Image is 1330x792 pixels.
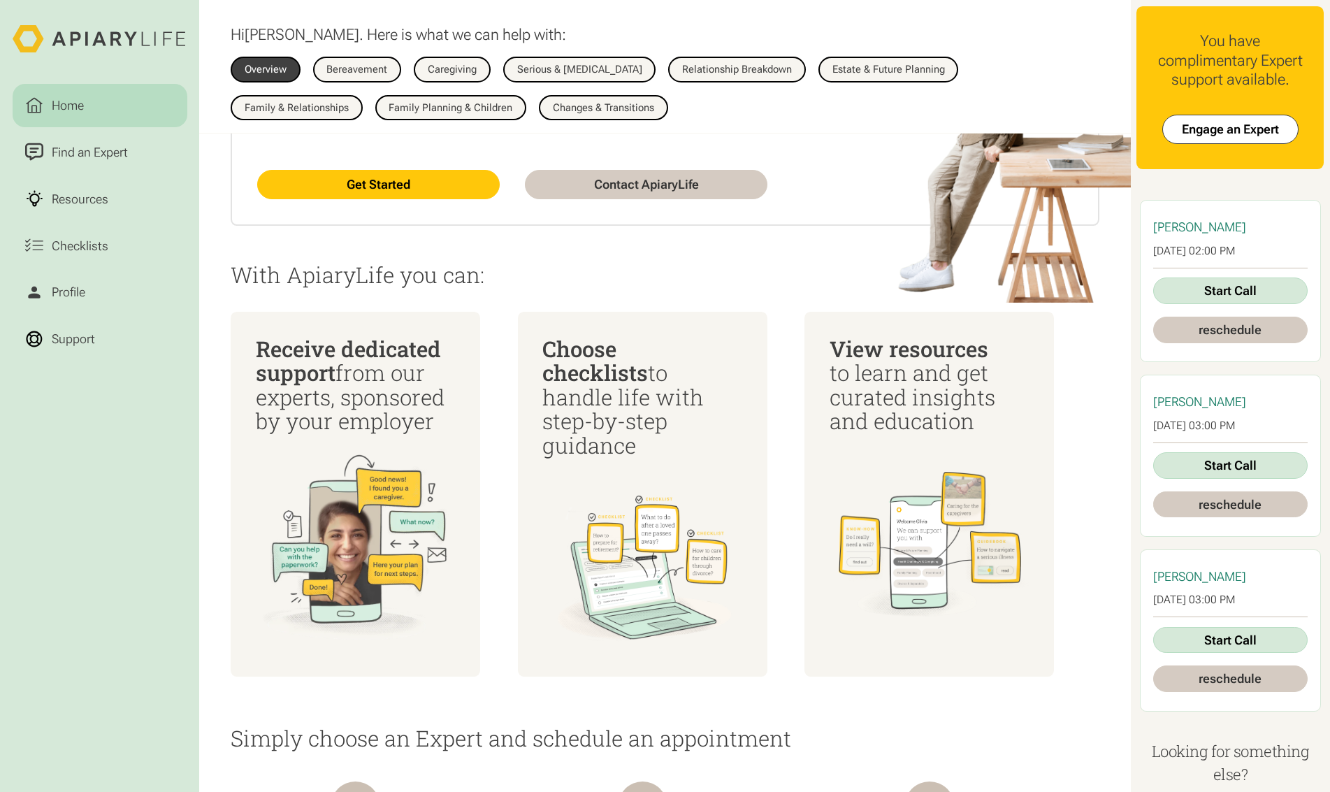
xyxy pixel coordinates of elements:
a: Start Call [1153,627,1308,654]
a: Support [13,317,187,361]
div: Estate & Future Planning [832,64,945,75]
div: Serious & [MEDICAL_DATA] [517,64,642,75]
span: Choose checklists [542,334,648,387]
a: Checklists [13,224,187,267]
div: Family & Relationships [245,103,349,113]
a: Family & Relationships [231,95,363,121]
a: View resources to learn and get curated insights and education [804,312,1054,676]
a: Changes & Transitions [539,95,668,121]
a: Choose checkliststo handle life with step-by-step guidance [518,312,767,676]
p: Simply choose an Expert and schedule an appointment [231,726,1099,750]
a: Resources [13,178,187,221]
p: Hi . Here is what we can help with: [231,25,566,45]
div: Family Planning & Children [389,103,512,113]
span: [PERSON_NAME] [1153,569,1246,584]
div: from our experts, sponsored by your employer [256,337,456,433]
a: Find an Expert [13,131,187,174]
a: Family Planning & Children [375,95,527,121]
a: Profile [13,271,187,314]
div: Resources [48,189,111,208]
a: Caregiving [414,57,491,82]
a: Get Started [257,170,500,199]
h4: Looking for something else? [1136,740,1324,786]
a: Contact ApiaryLife [525,170,768,199]
a: Receive dedicated supportfrom our experts, sponsored by your employer [231,312,480,676]
div: to handle life with step-by-step guidance [542,337,742,457]
p: With ApiaryLife you can: [231,263,1099,287]
div: [DATE] 02:00 PM [1153,245,1308,259]
div: Changes & Transitions [553,103,654,113]
span: [PERSON_NAME] [245,25,359,43]
a: Start Call [1153,452,1308,479]
div: Profile [48,283,88,302]
a: Engage an Expert [1162,115,1299,144]
div: You have complimentary Expert support available. [1149,31,1311,90]
span: View resources [830,334,988,363]
a: Home [13,84,187,127]
a: Relationship Breakdown [668,57,806,82]
div: Support [48,330,98,349]
div: [DATE] 03:00 PM [1153,593,1308,607]
div: [DATE] 03:00 PM [1153,419,1308,433]
span: [PERSON_NAME] [1153,394,1246,409]
a: Bereavement [313,57,402,82]
a: reschedule [1153,665,1308,692]
a: reschedule [1153,317,1308,343]
span: Receive dedicated support [256,334,441,387]
a: reschedule [1153,491,1308,518]
div: Bereavement [326,64,387,75]
a: Serious & [MEDICAL_DATA] [503,57,656,82]
span: [PERSON_NAME] [1153,219,1246,234]
div: Caregiving [428,64,477,75]
a: Overview [231,57,301,82]
div: Checklists [48,236,111,255]
a: Estate & Future Planning [818,57,959,82]
div: to learn and get curated insights and education [830,337,1029,433]
div: Find an Expert [48,143,131,161]
div: Relationship Breakdown [682,64,792,75]
a: Start Call [1153,278,1308,304]
div: Home [48,96,87,115]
